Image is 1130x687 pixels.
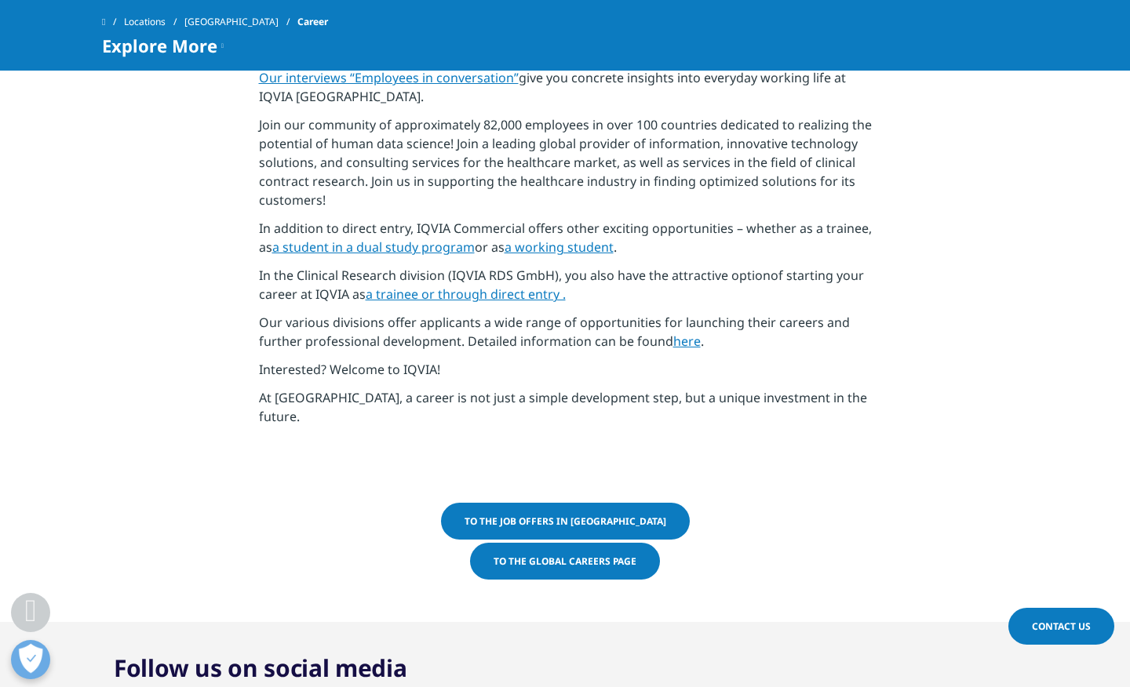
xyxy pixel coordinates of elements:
a: To the job offers in [GEOGRAPHIC_DATA] [441,503,690,540]
font: . [614,238,617,256]
font: Our various divisions offer applicants a wide range of opportunities for launching their careers ... [259,314,850,350]
font: At [GEOGRAPHIC_DATA], a career is not just a simple development step, but a unique investment in ... [259,389,867,425]
font: In the Clinical Research division (IQVIA RDS GmbH), you also have the attractive option [259,267,771,284]
a: To the global careers page [470,543,660,580]
font: In addition to direct entry, IQVIA Commercial offers other exciting opportunities – whether as a ... [259,220,872,256]
font: Career [297,15,328,28]
a: a student in a dual study program [272,238,475,256]
font: Join our community of approximately 82,000 employees in over 100 countries dedicated to realizing... [259,116,872,209]
a: Contact Us [1008,608,1114,645]
font: Interested? Welcome to IQVIA! [259,361,440,378]
font: [GEOGRAPHIC_DATA] [184,15,279,28]
a: Our interviews “Employees in conversation” [259,69,519,86]
font: or as [475,238,505,256]
font: Follow us on social media [114,652,407,684]
font: To the job offers in [GEOGRAPHIC_DATA] [465,514,666,528]
font: . [421,88,424,105]
button: Open Preferences [11,640,50,679]
font: . [701,333,704,350]
span: Contact Us [1032,620,1091,633]
a: here [673,333,701,350]
a: [GEOGRAPHIC_DATA] [184,8,297,36]
a: a working student [505,238,614,256]
a: a trainee or through direct entry . [366,285,566,303]
span: Explore More [102,36,217,55]
a: Locations [124,8,184,36]
font: To the global careers page [494,554,636,568]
